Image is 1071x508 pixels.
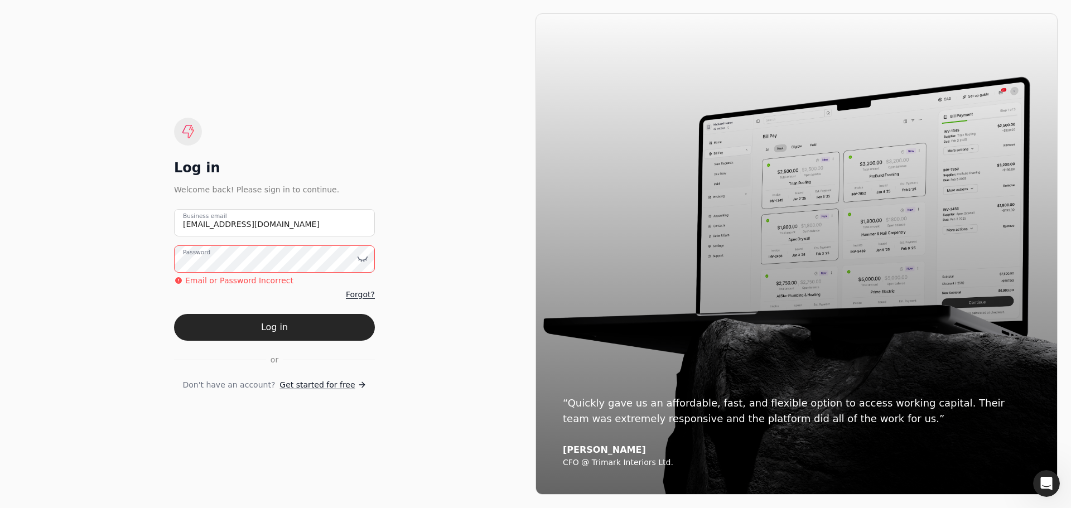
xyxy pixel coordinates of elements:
[279,379,355,391] span: Get started for free
[183,248,210,257] label: Password
[563,395,1030,427] div: “Quickly gave us an affordable, fast, and flexible option to access working capital. Their team w...
[174,159,375,177] div: Log in
[182,379,275,391] span: Don't have an account?
[183,211,227,220] label: Business email
[271,354,278,366] span: or
[174,183,375,196] div: Welcome back! Please sign in to continue.
[279,379,366,391] a: Get started for free
[1033,470,1060,497] iframe: Intercom live chat
[346,289,375,301] a: Forgot?
[174,314,375,341] button: Log in
[563,458,1030,468] div: CFO @ Trimark Interiors Ltd.
[185,275,293,287] p: Email or Password Incorrect
[563,444,1030,456] div: [PERSON_NAME]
